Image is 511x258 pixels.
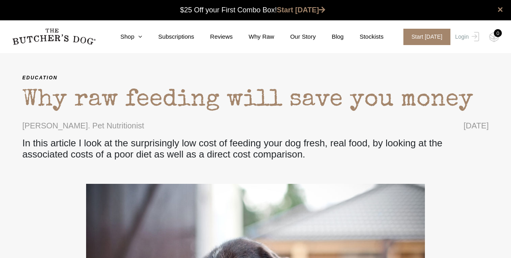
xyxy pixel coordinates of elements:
a: Why Raw [233,32,274,41]
h1: Why raw feeding will save you money [22,82,489,120]
a: Start [DATE] [395,29,453,45]
span: [DATE] [464,120,489,132]
a: Blog [316,32,344,41]
a: Start [DATE] [277,6,326,14]
span: Start [DATE] [403,29,450,45]
a: Login [453,29,479,45]
a: Shop [104,32,142,41]
a: close [497,5,503,14]
a: Stockists [344,32,383,41]
a: Subscriptions [142,32,194,41]
span: In this article I look at the surprisingly low cost of feeding your dog fresh, real food, by look... [22,138,489,160]
img: TBD_Cart-Empty.png [489,32,499,42]
span: EDUCATION [22,74,489,82]
div: 0 [494,29,502,37]
span: [PERSON_NAME]. Pet Nutritionist [22,120,144,132]
a: Reviews [194,32,233,41]
a: Our Story [274,32,316,41]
